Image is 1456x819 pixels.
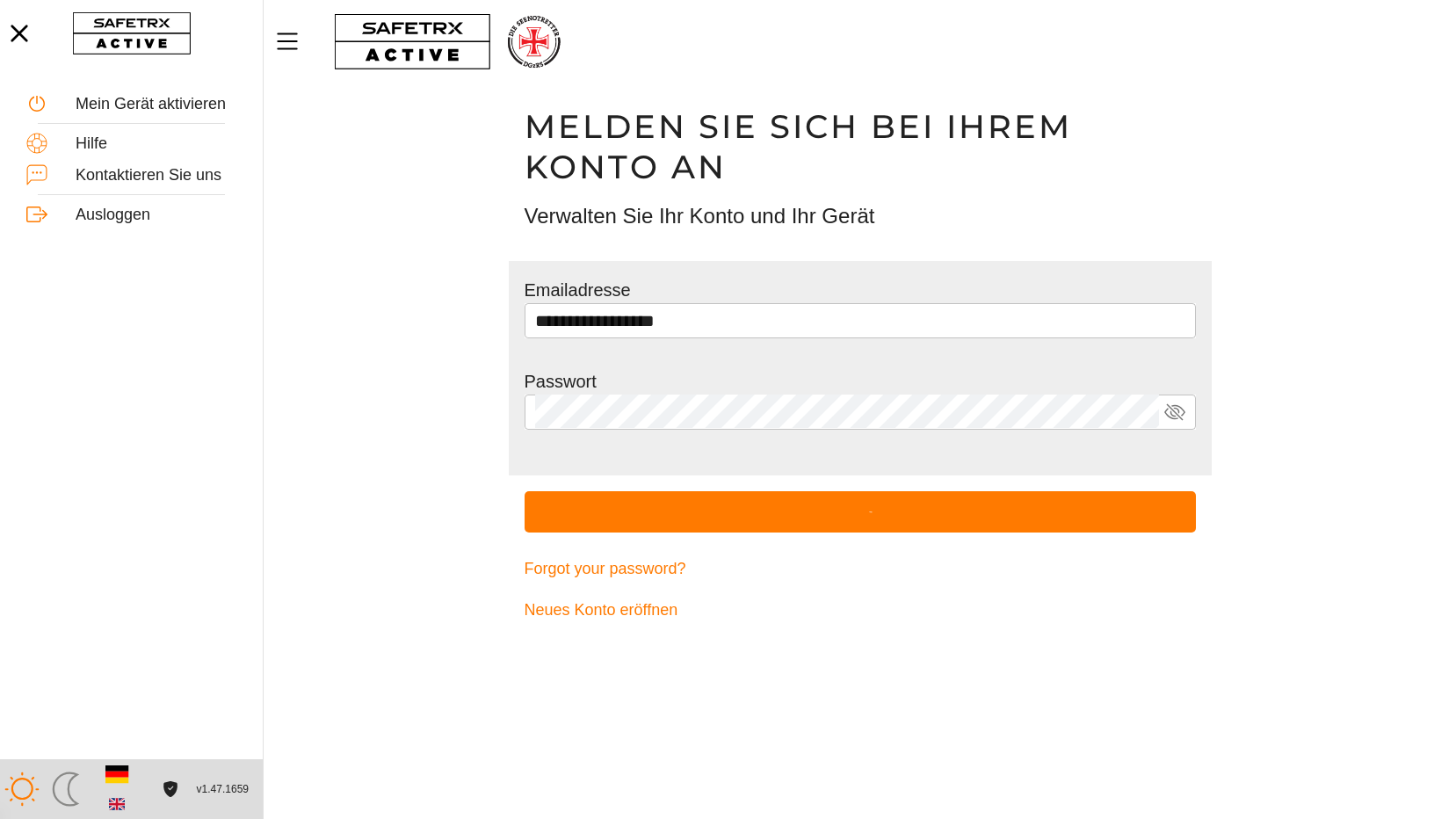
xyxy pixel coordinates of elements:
img: RescueLogo.png [505,13,561,70]
a: Neues Konto eröffnen [525,590,1196,631]
span: Forgot your password? [525,555,686,583]
img: ModeLight.svg [4,772,40,807]
span: Neues Konto eröffnen [525,597,678,624]
button: Englishc [102,789,132,819]
button: Deutsch [102,759,132,789]
div: Kontaktieren Sie uns [76,166,236,185]
a: Forgot your password? [525,548,1196,590]
img: ContactUs.svg [26,164,47,185]
div: Mein Gerät aktivieren [76,95,236,114]
img: de.svg [105,763,129,786]
h3: Verwalten Sie Ihr Konto und Ihr Gerät [525,201,1196,231]
button: MenÜ [272,23,316,60]
img: Help.svg [26,133,47,154]
div: Hilfe [76,134,236,154]
label: Passwort [525,372,597,391]
div: Ausloggen [76,206,236,225]
h1: Melden Sie sich bei Ihrem Konto an [525,106,1196,187]
img: en.svg [109,796,125,812]
button: v1.47.1659 [186,775,259,804]
a: Lizenzvereinbarung [158,781,182,796]
img: ModeDark.svg [48,772,83,807]
span: v1.47.1659 [197,780,249,799]
label: Emailadresse [525,280,631,300]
